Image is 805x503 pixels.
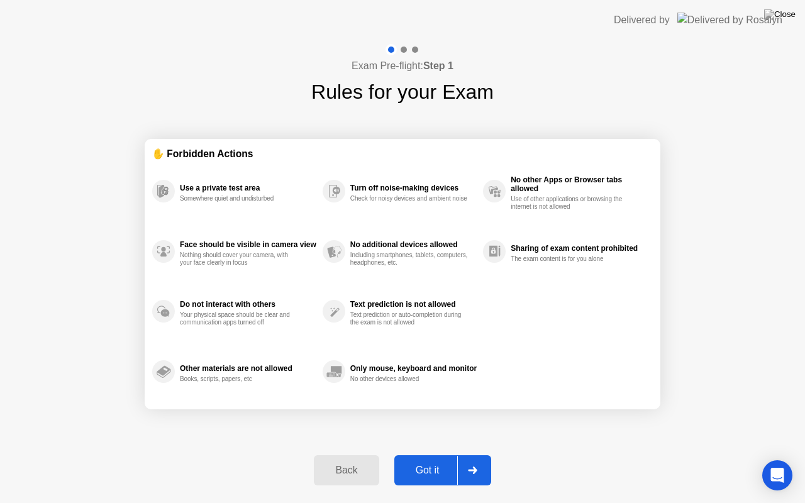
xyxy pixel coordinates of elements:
div: Somewhere quiet and undisturbed [180,195,299,202]
div: Other materials are not allowed [180,364,316,373]
div: Use of other applications or browsing the internet is not allowed [511,196,630,211]
div: Use a private test area [180,184,316,192]
div: Turn off noise-making devices [350,184,477,192]
div: Nothing should cover your camera, with your face clearly in focus [180,251,299,267]
button: Back [314,455,379,485]
div: Including smartphones, tablets, computers, headphones, etc. [350,251,469,267]
div: No other Apps or Browser tabs allowed [511,175,647,193]
div: No other devices allowed [350,375,469,383]
div: Open Intercom Messenger [762,460,792,490]
div: Books, scripts, papers, etc [180,375,299,383]
div: Face should be visible in camera view [180,240,316,249]
div: Only mouse, keyboard and monitor [350,364,477,373]
div: Do not interact with others [180,300,316,309]
div: Got it [398,465,457,476]
div: Text prediction is not allowed [350,300,477,309]
div: The exam content is for you alone [511,255,630,263]
h4: Exam Pre-flight: [352,58,453,74]
div: Text prediction or auto-completion during the exam is not allowed [350,311,469,326]
div: Sharing of exam content prohibited [511,244,647,253]
img: Delivered by Rosalyn [677,13,782,27]
div: Your physical space should be clear and communication apps turned off [180,311,299,326]
div: ✋ Forbidden Actions [152,146,653,161]
div: No additional devices allowed [350,240,477,249]
div: Delivered by [614,13,670,28]
img: Close [764,9,796,19]
b: Step 1 [423,60,453,71]
div: Back [318,465,375,476]
h1: Rules for your Exam [311,77,494,107]
div: Check for noisy devices and ambient noise [350,195,469,202]
button: Got it [394,455,491,485]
